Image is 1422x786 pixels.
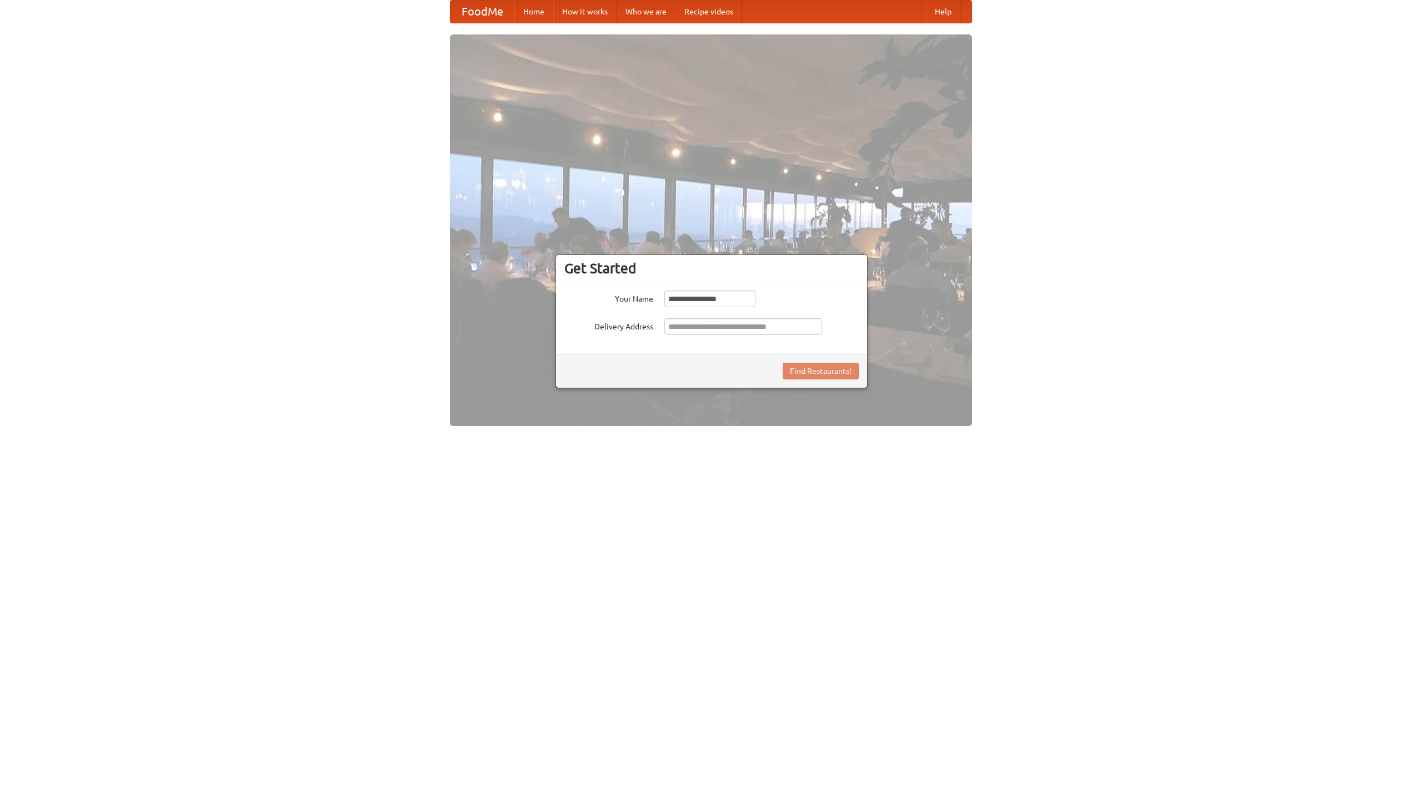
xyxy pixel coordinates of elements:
label: Delivery Address [564,318,653,332]
a: Help [926,1,960,23]
a: Home [514,1,553,23]
a: Who we are [617,1,675,23]
a: FoodMe [450,1,514,23]
label: Your Name [564,291,653,304]
h3: Get Started [564,260,859,277]
a: How it works [553,1,617,23]
button: Find Restaurants! [783,363,859,379]
a: Recipe videos [675,1,742,23]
